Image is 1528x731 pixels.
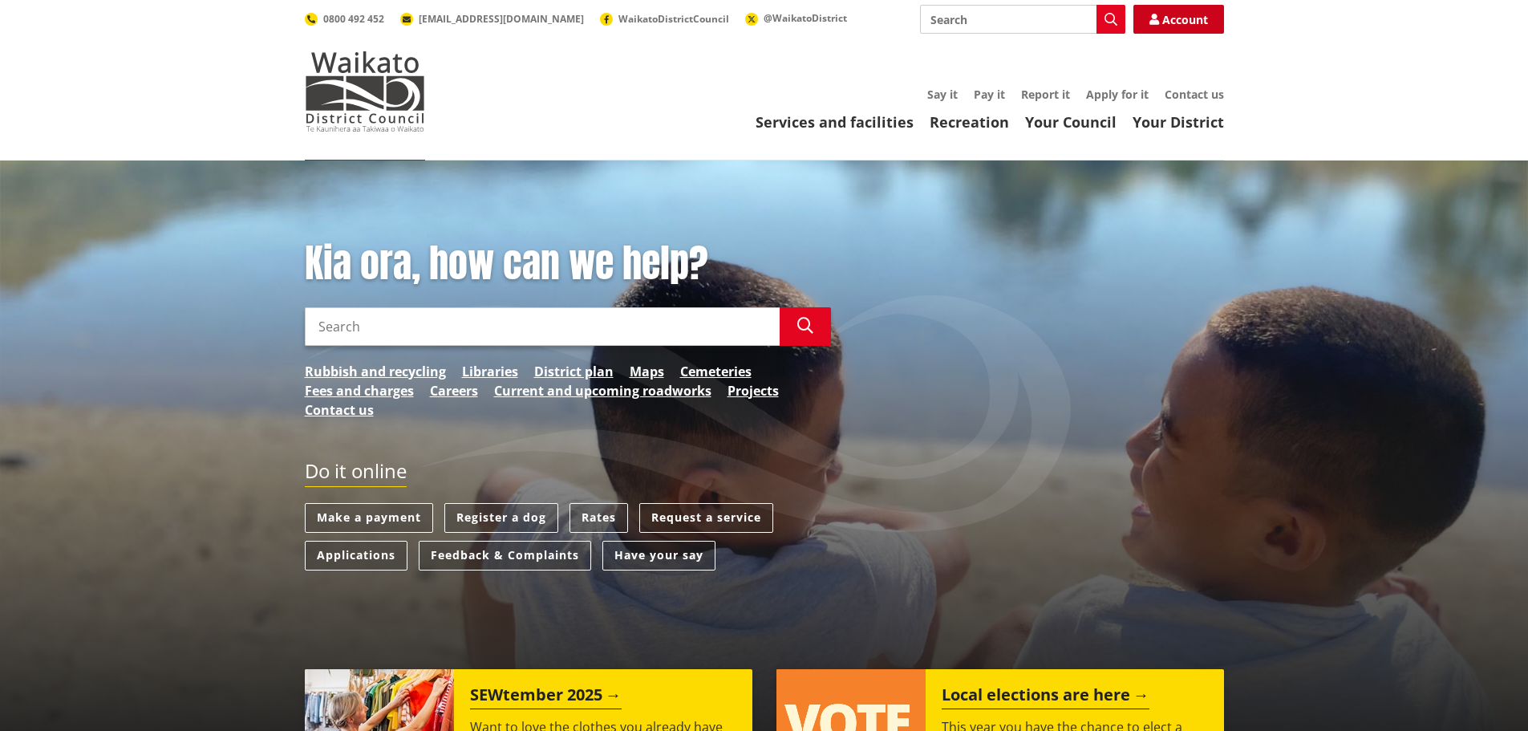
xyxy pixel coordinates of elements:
[1133,112,1224,132] a: Your District
[305,541,407,571] a: Applications
[974,87,1005,102] a: Pay it
[305,362,446,381] a: Rubbish and recycling
[419,12,584,26] span: [EMAIL_ADDRESS][DOMAIN_NAME]
[470,685,622,709] h2: SEWtember 2025
[305,460,407,488] h2: Do it online
[930,112,1009,132] a: Recreation
[1165,87,1224,102] a: Contact us
[569,503,628,533] a: Rates
[419,541,591,571] a: Feedback & Complaints
[1021,87,1070,102] a: Report it
[462,362,518,381] a: Libraries
[1025,112,1117,132] a: Your Council
[444,503,558,533] a: Register a dog
[305,400,374,420] a: Contact us
[305,381,414,400] a: Fees and charges
[630,362,664,381] a: Maps
[600,12,729,26] a: WaikatoDistrictCouncil
[430,381,478,400] a: Careers
[305,12,384,26] a: 0800 492 452
[1086,87,1149,102] a: Apply for it
[942,685,1149,709] h2: Local elections are here
[323,12,384,26] span: 0800 492 452
[618,12,729,26] span: WaikatoDistrictCouncil
[639,503,773,533] a: Request a service
[305,51,425,132] img: Waikato District Council - Te Kaunihera aa Takiwaa o Waikato
[745,11,847,25] a: @WaikatoDistrict
[1454,664,1512,721] iframe: Messenger Launcher
[400,12,584,26] a: [EMAIL_ADDRESS][DOMAIN_NAME]
[728,381,779,400] a: Projects
[305,307,780,346] input: Search input
[680,362,752,381] a: Cemeteries
[305,241,831,287] h1: Kia ora, how can we help?
[1133,5,1224,34] a: Account
[602,541,715,571] a: Have your say
[756,112,914,132] a: Services and facilities
[534,362,614,381] a: District plan
[494,381,711,400] a: Current and upcoming roadworks
[305,503,433,533] a: Make a payment
[927,87,958,102] a: Say it
[920,5,1125,34] input: Search input
[764,11,847,25] span: @WaikatoDistrict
